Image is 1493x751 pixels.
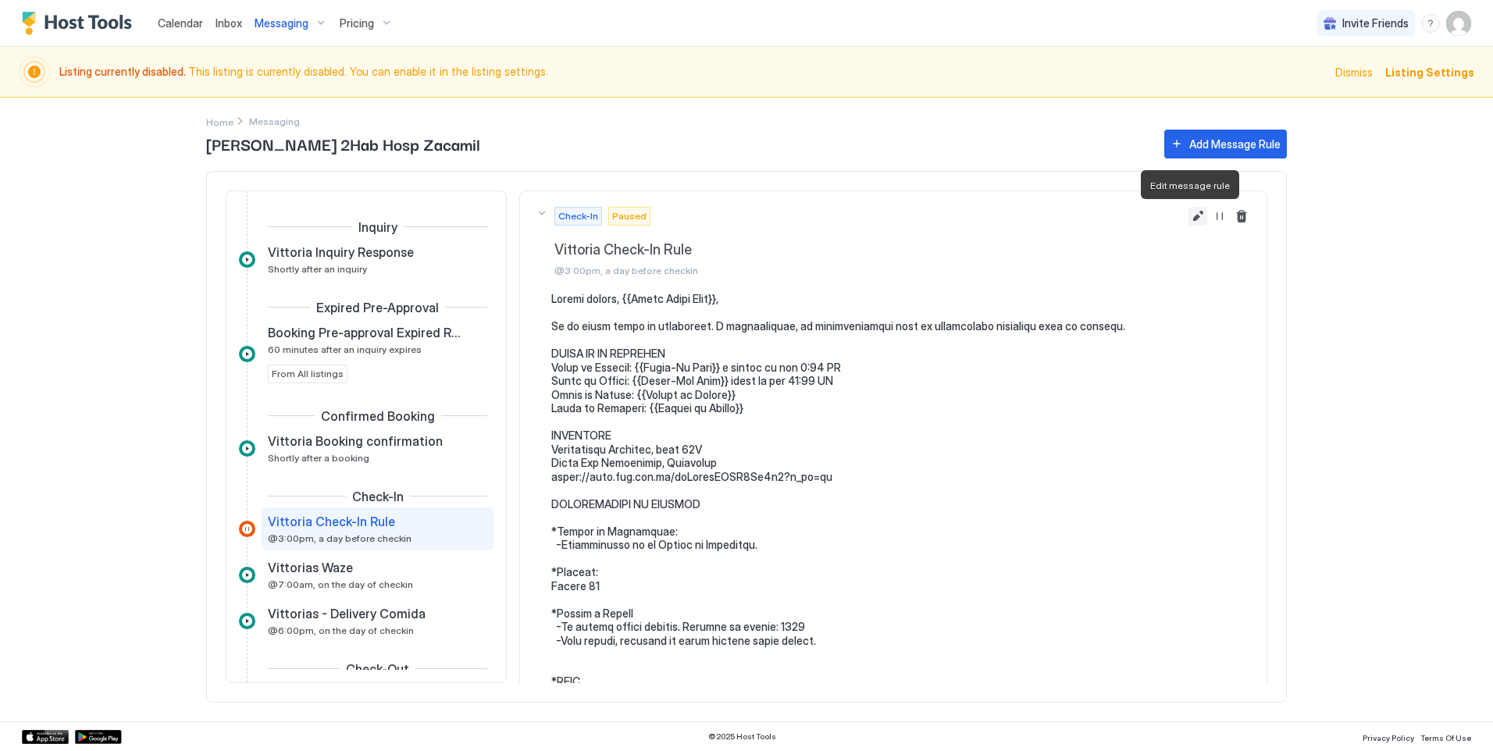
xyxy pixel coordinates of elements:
[612,209,647,223] span: Paused
[520,191,1267,293] button: Check-InPausedVittoria Check-In Rule@3:00pm, a day before checkinEdit message ruleResume Message ...
[1421,14,1440,33] div: menu
[1363,728,1414,745] a: Privacy Policy
[1420,733,1471,742] span: Terms Of Use
[1420,728,1471,745] a: Terms Of Use
[216,15,242,31] a: Inbox
[1232,207,1251,226] button: Delete message rule
[216,16,242,30] span: Inbox
[255,16,308,30] span: Messaging
[316,300,439,315] span: Expired Pre-Approval
[268,560,353,575] span: Vittorias Waze
[708,731,776,742] span: © 2025 Host Tools
[1189,136,1281,152] div: Add Message Rule
[158,16,203,30] span: Calendar
[268,606,426,621] span: Vittorias - Delivery Comida
[554,241,1182,259] span: Vittoria Check-In Rule
[22,730,69,744] a: App Store
[272,367,344,381] span: From All listings
[1164,130,1287,158] button: Add Message Rule
[358,219,397,235] span: Inquiry
[1210,207,1229,226] button: Resume Message Rule
[558,209,598,223] span: Check-In
[22,12,139,35] a: Host Tools Logo
[206,113,233,130] div: Breadcrumb
[1363,733,1414,742] span: Privacy Policy
[59,65,1326,79] span: This listing is currently disabled. You can enable it in the listing settings.
[268,532,412,544] span: @3:00pm, a day before checkin
[1188,207,1207,226] button: Edit message rule
[1385,64,1474,80] div: Listing Settings
[206,132,1149,155] span: [PERSON_NAME] 2Hab Hosp Zacamil
[249,116,300,127] span: Breadcrumb
[268,244,414,260] span: Vittoria Inquiry Response
[268,343,422,355] span: 60 minutes after an inquiry expires
[1335,64,1373,80] div: Dismiss
[352,489,404,504] span: Check-In
[268,433,443,449] span: Vittoria Booking confirmation
[268,578,413,590] span: @7:00am, on the day of checkin
[268,625,414,636] span: @6:00pm, on the day of checkin
[268,514,395,529] span: Vittoria Check-In Rule
[554,265,1182,276] span: @3:00pm, a day before checkin
[1342,16,1409,30] span: Invite Friends
[268,263,367,275] span: Shortly after an inquiry
[158,15,203,31] a: Calendar
[59,65,188,78] span: Listing currently disabled.
[1150,180,1230,191] span: Edit message rule
[75,730,122,744] a: Google Play Store
[340,16,374,30] span: Pricing
[268,325,462,340] span: Booking Pre-approval Expired Rule
[1446,11,1471,36] div: User profile
[206,116,233,128] span: Home
[268,452,369,464] span: Shortly after a booking
[206,113,233,130] a: Home
[321,408,435,424] span: Confirmed Booking
[346,661,409,677] span: Check-Out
